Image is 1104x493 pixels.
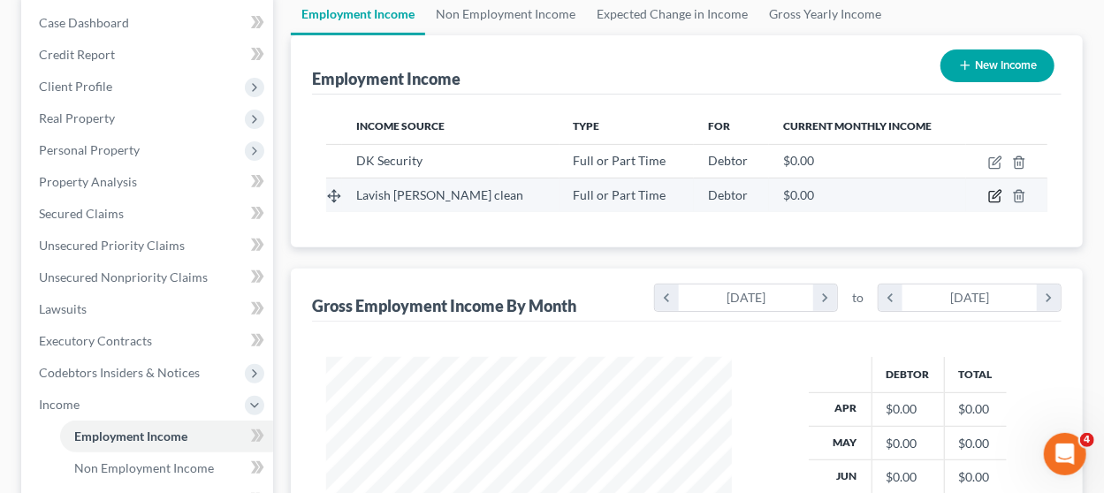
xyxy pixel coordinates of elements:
[39,15,129,30] span: Case Dashboard
[39,142,140,157] span: Personal Property
[39,333,152,348] span: Executory Contracts
[708,153,748,168] span: Debtor
[1044,433,1086,475] iframe: Intercom live chat
[39,206,124,221] span: Secured Claims
[39,269,208,284] span: Unsecured Nonpriority Claims
[809,426,872,459] th: May
[74,429,187,444] span: Employment Income
[356,153,423,168] span: DK Security
[356,119,445,133] span: Income Source
[708,119,730,133] span: For
[1080,433,1094,447] span: 4
[809,392,872,426] th: Apr
[887,468,930,486] div: $0.00
[879,284,902,311] i: chevron_left
[783,187,814,202] span: $0.00
[944,357,1007,392] th: Total
[887,400,930,418] div: $0.00
[39,365,200,380] span: Codebtors Insiders & Notices
[74,460,214,475] span: Non Employment Income
[574,119,600,133] span: Type
[813,284,837,311] i: chevron_right
[574,153,666,168] span: Full or Part Time
[39,110,115,125] span: Real Property
[25,39,273,71] a: Credit Report
[39,238,185,253] span: Unsecured Priority Claims
[783,153,814,168] span: $0.00
[887,435,930,452] div: $0.00
[25,325,273,357] a: Executory Contracts
[655,284,679,311] i: chevron_left
[783,119,932,133] span: Current Monthly Income
[312,295,576,316] div: Gross Employment Income By Month
[39,174,137,189] span: Property Analysis
[708,187,748,202] span: Debtor
[60,421,273,452] a: Employment Income
[39,79,112,94] span: Client Profile
[940,49,1055,82] button: New Income
[902,284,1038,311] div: [DATE]
[60,452,273,484] a: Non Employment Income
[872,357,944,392] th: Debtor
[25,293,273,325] a: Lawsuits
[1037,284,1061,311] i: chevron_right
[944,392,1007,426] td: $0.00
[25,262,273,293] a: Unsecured Nonpriority Claims
[39,47,115,62] span: Credit Report
[312,68,461,89] div: Employment Income
[25,166,273,198] a: Property Analysis
[25,7,273,39] a: Case Dashboard
[25,230,273,262] a: Unsecured Priority Claims
[852,289,864,307] span: to
[39,301,87,316] span: Lawsuits
[679,284,814,311] div: [DATE]
[944,426,1007,459] td: $0.00
[25,198,273,230] a: Secured Claims
[574,187,666,202] span: Full or Part Time
[356,187,523,202] span: Lavish [PERSON_NAME] clean
[39,397,80,412] span: Income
